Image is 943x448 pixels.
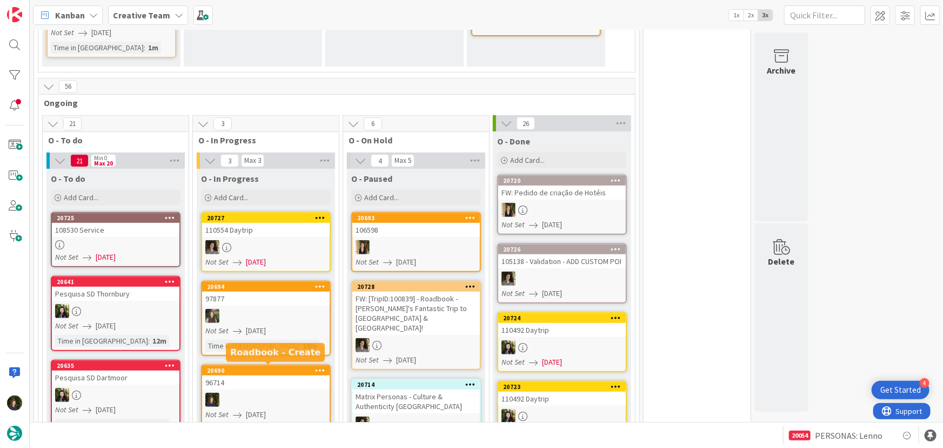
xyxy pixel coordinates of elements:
span: 21 [63,117,82,130]
div: 20728FW: [TripID:100839] - Roadbook - [PERSON_NAME]'s Fantastic Trip to [GEOGRAPHIC_DATA] & [GEOG... [352,282,480,335]
span: Add Card... [214,193,249,202]
div: 20641 [52,277,179,287]
div: FW: Pedido de criação de Hotéis [498,186,626,200]
div: Open Get Started checklist, remaining modules: 4 [872,381,929,399]
div: 106598 [352,223,480,237]
i: Not Set [55,321,78,331]
a: 2069096714MCNot Set[DATE] [201,365,331,440]
div: 20635 [57,362,179,370]
span: [DATE] [246,256,266,268]
div: 20714Matrix Personas - Culture & Authenticity [GEOGRAPHIC_DATA] [352,380,480,413]
div: Time in [GEOGRAPHIC_DATA] [55,335,148,347]
img: MS [356,417,370,431]
span: : [148,335,150,347]
i: Not Set [356,355,379,365]
div: MS [352,417,480,431]
img: BC [501,409,516,423]
span: 3x [758,10,773,21]
div: Time in [GEOGRAPHIC_DATA] [55,419,148,431]
div: 20725 [52,213,179,223]
span: 3 [220,154,239,167]
span: Add Card... [64,193,98,202]
span: O - Done [497,136,530,147]
div: 20726105138 - Validation - ADD CUSTOM POI [498,245,626,268]
div: 20727 [207,214,330,222]
span: [DATE] [91,27,111,38]
div: BC [52,388,179,402]
div: 20693106598 [352,213,480,237]
div: Pesquisa SD Thornbury [52,287,179,301]
div: Archive [767,64,796,77]
img: MS [205,240,219,254]
span: : [144,42,145,54]
div: BC [52,304,179,318]
span: [DATE] [396,354,416,366]
span: [DATE] [96,320,116,332]
div: 20724110492 Daytrip [498,313,626,337]
span: [DATE] [246,409,266,420]
div: 20641 [57,278,179,286]
div: 20720FW: Pedido de criação de Hotéis [498,176,626,200]
h5: Roadbook - Create [230,347,320,358]
div: 110492 Daytrip [498,323,626,337]
div: 108530 Service [52,223,179,237]
span: PERSONAS: Lenno [815,429,882,442]
img: MS [501,272,516,286]
div: 20720 [503,177,626,185]
span: Add Card... [364,193,399,202]
span: [DATE] [542,219,562,230]
div: 20641Pesquisa SD Thornbury [52,277,179,301]
div: BC [498,340,626,354]
span: : [148,419,150,431]
span: 21 [70,154,89,167]
i: Not Set [356,257,379,267]
div: 20635 [52,361,179,371]
a: 20727110554 DaytripMSNot Set[DATE] [201,212,331,272]
img: avatar [7,426,22,441]
div: Time in [GEOGRAPHIC_DATA] [51,42,144,54]
img: BC [55,388,69,402]
i: Not Set [501,220,525,229]
div: MS [498,272,626,286]
i: Not Set [501,288,525,298]
div: Max 3 [244,158,261,163]
span: 56 [59,80,77,93]
div: 2069497877 [202,282,330,306]
span: O - In Progress [198,135,325,146]
div: 20690 [207,367,330,374]
div: 20725 [57,214,179,222]
div: 2069096714 [202,366,330,390]
span: O - To do [51,173,85,184]
div: IG [202,309,330,323]
span: Add Card... [510,155,545,165]
span: [DATE] [96,404,116,416]
div: 20714 [357,381,480,388]
div: 20714 [352,380,480,390]
div: 12m [150,335,169,347]
div: SP [498,203,626,217]
i: Not Set [55,405,78,414]
div: 20054 [789,431,811,440]
span: [DATE] [96,252,116,263]
div: 97877 [202,292,330,306]
i: Not Set [501,357,525,367]
i: Not Set [205,257,229,267]
span: 3 [213,117,232,130]
div: 20723 [503,383,626,391]
div: 20724 [503,314,626,322]
div: 20690 [202,366,330,375]
div: 1m [145,42,161,54]
i: Not Set [51,28,74,37]
div: Min 0 [94,155,107,161]
div: MC [202,393,330,407]
div: 110492 Daytrip [498,392,626,406]
i: Not Set [205,410,229,419]
div: 20720 [498,176,626,186]
div: MS [202,240,330,254]
span: O - To do [48,135,175,146]
img: MC [205,393,219,407]
div: Max 20 [94,161,113,166]
img: BC [55,304,69,318]
img: BC [501,340,516,354]
span: [DATE] [542,288,562,299]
